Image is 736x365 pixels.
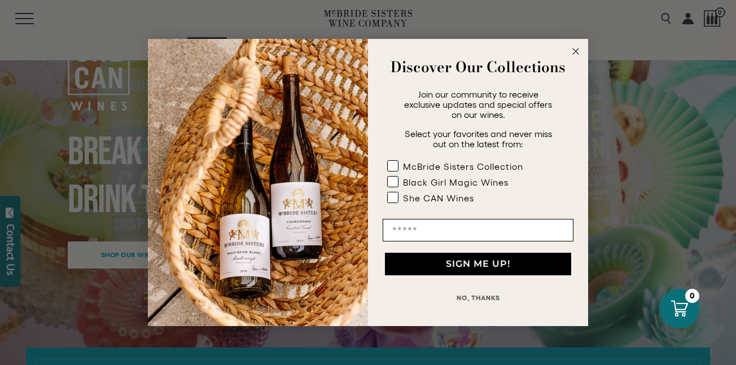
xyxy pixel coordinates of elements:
[405,129,552,149] span: Select your favorites and never miss out on the latest from:
[404,89,552,120] span: Join our community to receive exclusive updates and special offers on our wines.
[403,177,509,187] div: Black Girl Magic Wines
[385,253,571,275] button: SIGN ME UP!
[685,289,699,303] div: 0
[383,219,573,241] input: Email
[403,193,474,203] div: She CAN Wines
[148,39,368,326] img: 42653730-7e35-4af7-a99d-12bf478283cf.jpeg
[391,56,566,78] strong: Discover Our Collections
[403,161,523,171] div: McBride Sisters Collection
[569,45,582,58] button: Close dialog
[383,287,573,309] button: NO, THANKS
